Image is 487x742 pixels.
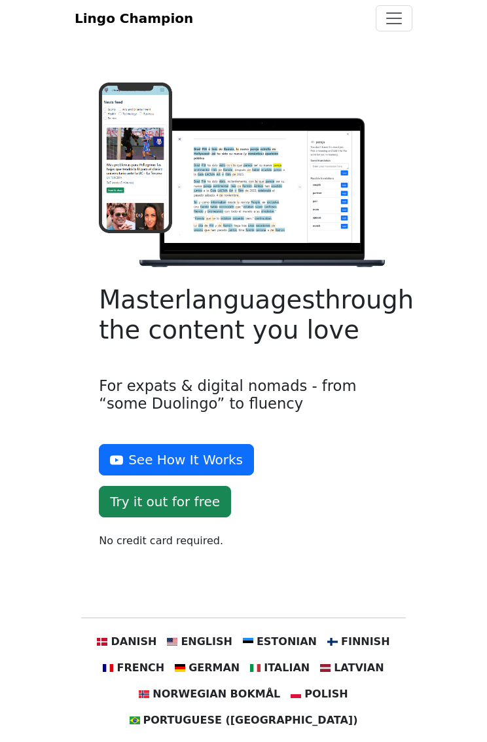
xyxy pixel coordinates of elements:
img: fr.svg [103,663,113,673]
a: Try it out for free [99,486,231,517]
h4: Master languages through the content you love [99,285,388,345]
span: Polish [304,686,348,702]
h4: For expats & digital nomads - from “some Duolingo” to fluency [99,377,388,413]
span: Danish [111,634,156,650]
img: lv.svg [320,663,331,673]
a: Lingo Champion [75,5,193,31]
button: See How It Works [99,444,254,475]
img: pl.svg [291,689,301,699]
img: ee.svg [243,637,253,647]
span: Latvian [334,660,384,676]
img: Logo [99,83,388,270]
button: Toggle navigation [376,5,412,31]
img: br.svg [130,715,140,726]
img: fi.svg [327,637,338,647]
img: de.svg [175,663,185,673]
span: Norwegian Bokmål [153,686,280,702]
span: Portuguese ([GEOGRAPHIC_DATA]) [143,713,358,728]
span: Lingo Champion [75,10,193,26]
span: Finnish [341,634,390,650]
span: German [189,660,240,676]
img: dk.svg [97,637,107,647]
img: no.svg [139,689,149,699]
img: us.svg [167,637,177,647]
span: French [117,660,164,676]
span: Estonian [257,634,317,650]
span: English [181,634,232,650]
img: it.svg [250,663,261,673]
p: No credit card required. [99,533,388,549]
span: Italian [264,660,310,676]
